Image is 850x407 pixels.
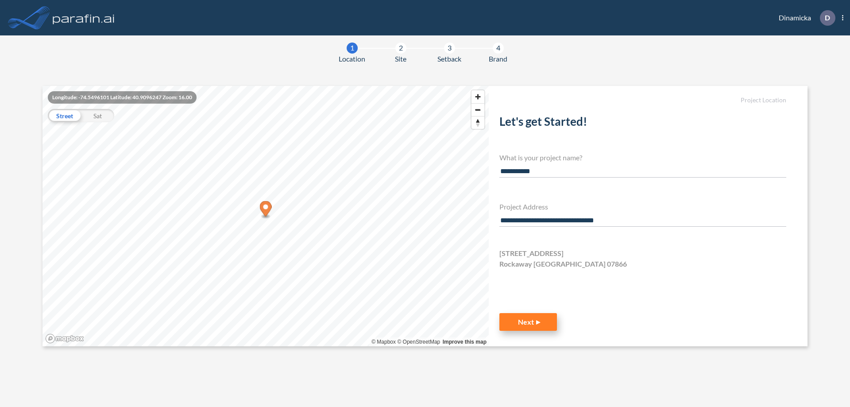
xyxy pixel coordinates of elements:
[499,202,786,211] h4: Project Address
[397,339,440,345] a: OpenStreetMap
[499,115,786,132] h2: Let's get Started!
[443,339,487,345] a: Improve this map
[371,339,396,345] a: Mapbox
[493,43,504,54] div: 4
[42,86,489,346] canvas: Map
[347,43,358,54] div: 1
[499,259,627,269] span: Rockaway [GEOGRAPHIC_DATA] 07866
[48,109,81,122] div: Street
[471,103,484,116] button: Zoom out
[437,54,461,64] span: Setback
[81,109,114,122] div: Sat
[471,90,484,103] button: Zoom in
[765,10,843,26] div: Dinamicka
[260,201,272,219] div: Map marker
[395,43,406,54] div: 2
[499,248,564,259] span: [STREET_ADDRESS]
[825,14,830,22] p: D
[45,333,84,344] a: Mapbox homepage
[51,9,116,27] img: logo
[499,313,557,331] button: Next
[395,54,406,64] span: Site
[48,91,197,104] div: Longitude: -74.5496101 Latitude: 40.9096247 Zoom: 16.00
[471,104,484,116] span: Zoom out
[489,54,507,64] span: Brand
[444,43,455,54] div: 3
[499,153,786,162] h4: What is your project name?
[339,54,365,64] span: Location
[499,97,786,104] h5: Project Location
[471,116,484,129] button: Reset bearing to north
